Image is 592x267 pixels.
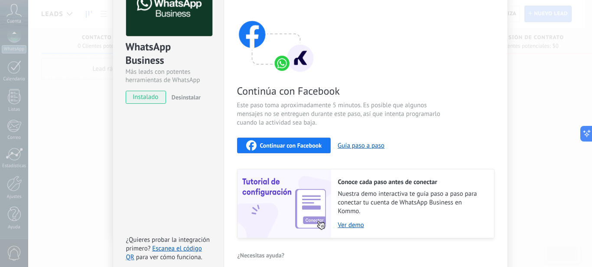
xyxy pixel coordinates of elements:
[136,253,202,261] span: para ver cómo funciona.
[338,190,485,216] span: Nuestra demo interactiva te guía paso a paso para conectar tu cuenta de WhatsApp Business en Kommo.
[126,68,211,84] div: Más leads con potentes herramientas de WhatsApp
[126,244,202,261] a: Escanea el código QR
[168,91,201,104] button: Desinstalar
[237,84,443,98] span: Continúa con Facebook
[338,178,485,186] h2: Conoce cada paso antes de conectar
[126,236,210,253] span: ¿Quieres probar la integración primero?
[338,142,384,150] button: Guía paso a paso
[237,101,443,127] span: Este paso toma aproximadamente 5 minutos. Es posible que algunos mensajes no se entreguen durante...
[260,142,322,148] span: Continuar con Facebook
[126,91,166,104] span: instalado
[338,221,485,229] a: Ver demo
[237,249,285,262] button: ¿Necesitas ayuda?
[237,4,315,73] img: connect with facebook
[237,252,285,258] span: ¿Necesitas ayuda?
[172,93,201,101] span: Desinstalar
[126,40,211,68] div: WhatsApp Business
[237,138,331,153] button: Continuar con Facebook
